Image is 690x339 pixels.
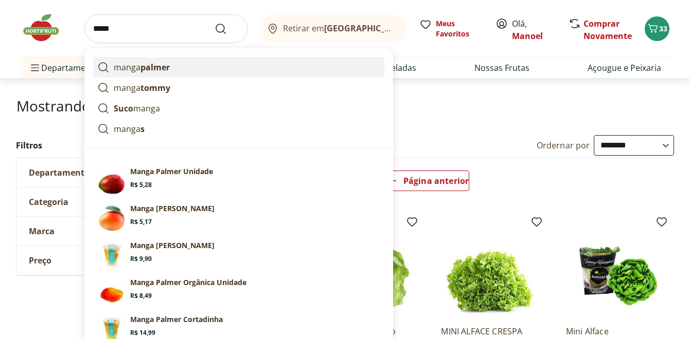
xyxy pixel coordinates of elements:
a: mangapalmer [93,57,384,78]
img: Manga Palmer Unidade [97,166,126,195]
img: Mini Alface Lisa Hidrosol [566,220,664,317]
a: Meus Favoritos [419,18,483,39]
a: Açougue e Peixaria [588,62,661,74]
a: mangas [93,119,384,139]
strong: s [140,123,145,135]
span: Olá, [512,17,558,42]
a: Comprar Novamente [583,18,632,42]
img: Hortifruti [21,12,72,43]
button: Retirar em[GEOGRAPHIC_DATA]/[GEOGRAPHIC_DATA] [260,14,407,43]
p: manga [114,102,160,115]
p: Manga [PERSON_NAME] [130,203,215,214]
span: Categoria [29,197,68,207]
span: Página anterior [403,177,469,185]
strong: Suco [114,103,133,114]
span: R$ 8,49 [130,292,152,300]
a: Página anterior [388,171,469,195]
strong: palmer [140,62,170,73]
p: Manga [PERSON_NAME] [130,240,215,251]
span: 33 [659,24,667,33]
a: Manga Tommy UnidadeManga [PERSON_NAME]R$ 5,17 [93,199,384,236]
span: Retirar em [283,24,397,33]
input: search [84,14,247,43]
span: Marca [29,226,55,236]
span: Departamento [29,167,90,178]
button: Preço [16,246,171,275]
span: Departamentos [29,55,103,80]
a: PrincipalManga Palmer Orgânica UnidadeR$ 8,49 [93,273,384,310]
p: manga [114,82,170,94]
img: Manga Tommy Unidade [97,203,126,232]
p: Manga Palmer Cortadinha [130,314,223,325]
p: Manga Palmer Unidade [130,166,213,177]
a: Sucomanga [93,98,384,119]
button: Carrinho [645,16,669,41]
p: Manga Palmer Orgânica Unidade [130,277,246,288]
a: Manga Palmer UnidadeManga Palmer UnidadeR$ 5,28 [93,162,384,199]
p: manga [114,123,145,135]
strong: tommy [140,82,170,93]
span: R$ 14,99 [130,329,155,337]
b: [GEOGRAPHIC_DATA]/[GEOGRAPHIC_DATA] [324,23,498,34]
span: R$ 5,17 [130,218,152,226]
img: Principal [97,240,126,269]
p: manga [114,61,170,73]
a: Manoel [512,30,543,42]
h2: Filtros [16,135,171,156]
label: Ordernar por [537,140,590,151]
button: Submit Search [215,23,239,35]
a: PrincipalManga [PERSON_NAME]R$ 9,90 [93,236,384,273]
span: R$ 9,90 [130,255,152,263]
img: MINI ALFACE CRESPA HIDROSOL [441,220,539,317]
span: Meus Favoritos [436,18,483,39]
button: Departamento [16,158,171,187]
span: Preço [29,255,51,266]
img: Principal [97,277,126,306]
a: Nossas Frutas [474,62,529,74]
a: mangatommy [93,78,384,98]
button: Marca [16,217,171,246]
span: R$ 5,28 [130,181,152,189]
button: Menu [29,55,41,80]
button: Categoria [16,187,171,216]
h1: Mostrando resultados para: [16,98,674,114]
